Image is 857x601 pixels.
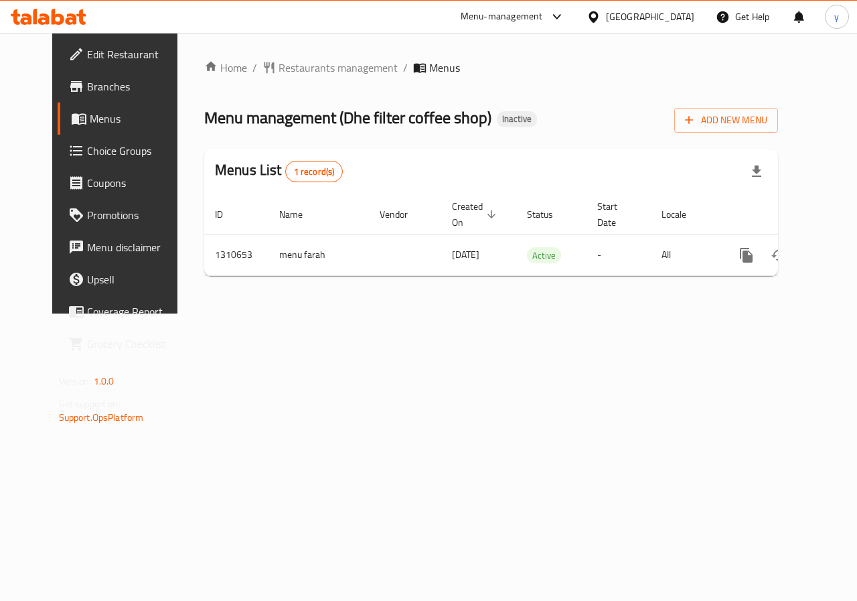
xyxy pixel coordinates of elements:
a: Home [204,60,247,76]
span: Coupons [87,175,185,191]
span: y [834,9,839,24]
span: Branches [87,78,185,94]
span: Menu management ( Dhe filter coffee shop ) [204,103,491,133]
span: Vendor [380,206,425,222]
span: Grocery Checklist [87,336,185,352]
span: Get support on: [59,395,121,413]
td: All [651,235,720,275]
span: ID [215,206,240,222]
span: Add New Menu [685,112,767,129]
span: Active [527,248,561,263]
td: 1310653 [204,235,268,275]
span: Restaurants management [279,60,398,76]
span: Choice Groups [87,143,185,159]
span: Menus [429,60,460,76]
a: Restaurants management [262,60,398,76]
td: - [587,235,651,275]
div: Export file [741,155,773,188]
a: Grocery Checklist [58,328,196,360]
span: Promotions [87,207,185,223]
a: Coverage Report [58,295,196,328]
a: Menus [58,103,196,135]
span: Edit Restaurant [87,46,185,62]
span: [DATE] [452,246,479,263]
span: Menus [90,111,185,127]
h2: Menus List [215,160,343,182]
li: / [252,60,257,76]
a: Support.OpsPlatform [59,409,144,426]
a: Branches [58,70,196,103]
span: Status [527,206,570,222]
nav: breadcrumb [204,60,778,76]
span: 1.0.0 [94,373,114,390]
td: menu farah [268,235,369,275]
a: Menu disclaimer [58,231,196,263]
span: Inactive [497,113,537,125]
span: Menu disclaimer [87,239,185,255]
span: Name [279,206,320,222]
span: Upsell [87,271,185,287]
button: Change Status [763,239,795,271]
a: Promotions [58,199,196,231]
button: Add New Menu [674,108,778,133]
div: Menu-management [461,9,543,25]
span: Locale [661,206,704,222]
span: Version: [59,373,92,390]
div: Inactive [497,111,537,127]
span: Start Date [597,198,635,230]
a: Edit Restaurant [58,38,196,70]
div: Total records count [285,161,343,182]
a: Upsell [58,263,196,295]
li: / [403,60,408,76]
span: Coverage Report [87,304,185,320]
a: Coupons [58,167,196,199]
span: 1 record(s) [286,165,343,178]
div: Active [527,247,561,263]
a: Choice Groups [58,135,196,167]
button: more [730,239,763,271]
span: Created On [452,198,500,230]
div: [GEOGRAPHIC_DATA] [606,9,694,24]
